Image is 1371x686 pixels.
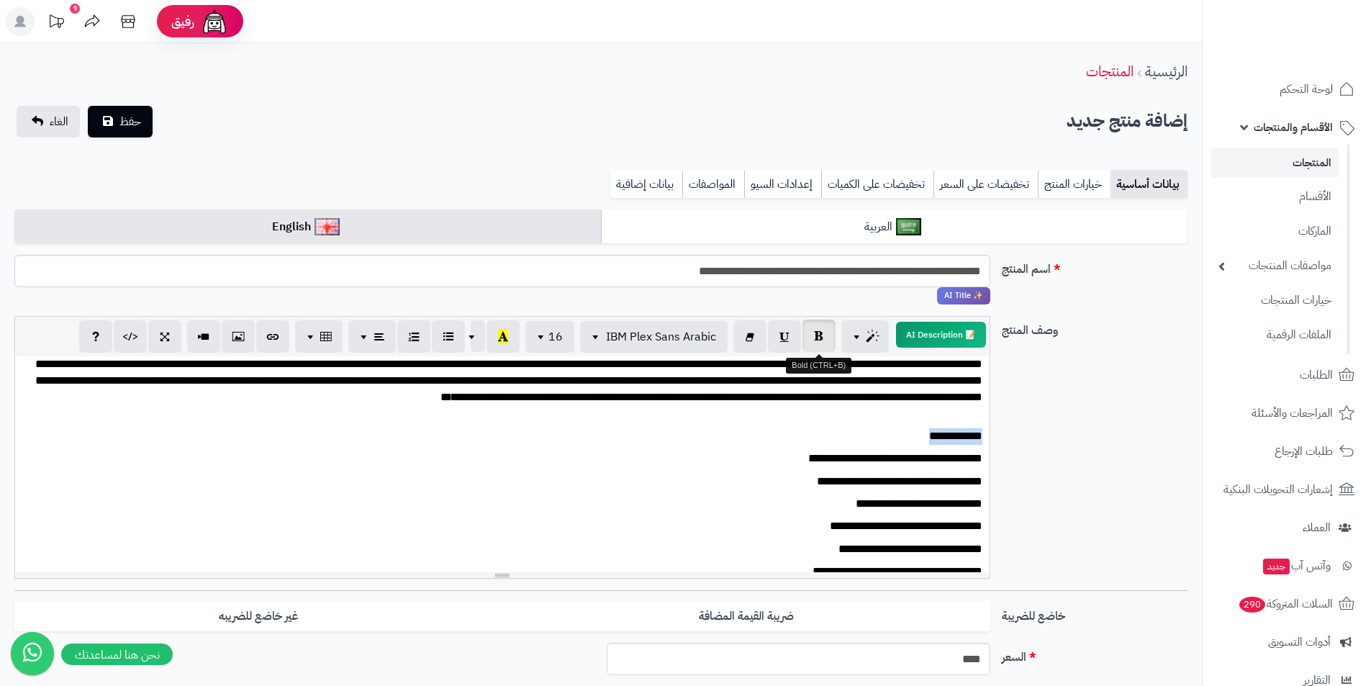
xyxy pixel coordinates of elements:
label: ضريبة القيمة المضافة [502,602,990,631]
button: حفظ [88,106,153,137]
span: أدوات التسويق [1268,632,1331,652]
img: ai-face.png [200,7,229,36]
img: العربية [896,218,921,235]
a: المنتجات [1211,148,1339,178]
a: تحديثات المنصة [38,7,74,40]
a: بيانات إضافية [610,170,682,199]
img: logo-2.png [1273,38,1357,68]
span: 290 [1239,597,1265,613]
span: IBM Plex Sans Arabic [606,328,716,346]
a: السلات المتروكة290 [1211,587,1362,621]
span: الغاء [50,113,68,130]
a: الطلبات [1211,358,1362,392]
a: إشعارات التحويلات البنكية [1211,472,1362,507]
h2: إضافة منتج جديد [1067,107,1187,136]
button: IBM Plex Sans Arabic [580,321,728,353]
span: 16 [548,328,563,346]
div: 9 [70,4,80,14]
a: الماركات [1211,216,1339,247]
span: حفظ [119,113,141,130]
span: وآتس آب [1262,556,1331,576]
a: الأقسام [1211,181,1339,212]
a: وآتس آبجديد [1211,549,1362,583]
label: السعر [996,643,1193,666]
a: إعدادات السيو [744,170,821,199]
label: اسم المنتج [996,255,1193,278]
a: أدوات التسويق [1211,625,1362,659]
a: طلبات الإرجاع [1211,434,1362,469]
span: إشعارات التحويلات البنكية [1223,479,1333,500]
label: خاضع للضريبة [996,602,1193,625]
span: رفيق [171,13,194,30]
label: غير خاضع للضريبه [14,602,502,631]
a: الرئيسية [1145,60,1187,82]
span: طلبات الإرجاع [1275,441,1333,461]
a: الملفات الرقمية [1211,320,1339,351]
a: لوحة التحكم [1211,72,1362,107]
span: السلات المتروكة [1238,594,1333,614]
a: المنتجات [1086,60,1134,82]
a: خيارات المنتج [1038,170,1110,199]
span: لوحة التحكم [1280,79,1333,99]
a: مواصفات المنتجات [1211,251,1339,281]
a: تخفيضات على الكميات [821,170,933,199]
button: 📝 AI Description [896,322,986,348]
span: جديد [1263,559,1290,574]
a: خيارات المنتجات [1211,285,1339,316]
span: الأقسام والمنتجات [1254,117,1333,137]
a: العربية [601,209,1187,245]
span: انقر لاستخدام رفيقك الذكي [937,287,990,304]
button: 16 [525,321,574,353]
span: المراجعات والأسئلة [1252,403,1333,423]
img: English [315,218,340,235]
div: Bold (CTRL+B) [786,358,851,374]
a: English [14,209,601,245]
label: وصف المنتج [996,316,1193,339]
a: المراجعات والأسئلة [1211,396,1362,430]
span: الطلبات [1300,365,1333,385]
a: المواصفات [682,170,744,199]
a: الغاء [17,106,80,137]
a: تخفيضات على السعر [933,170,1038,199]
span: العملاء [1303,518,1331,538]
a: بيانات أساسية [1110,170,1187,199]
a: العملاء [1211,510,1362,545]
